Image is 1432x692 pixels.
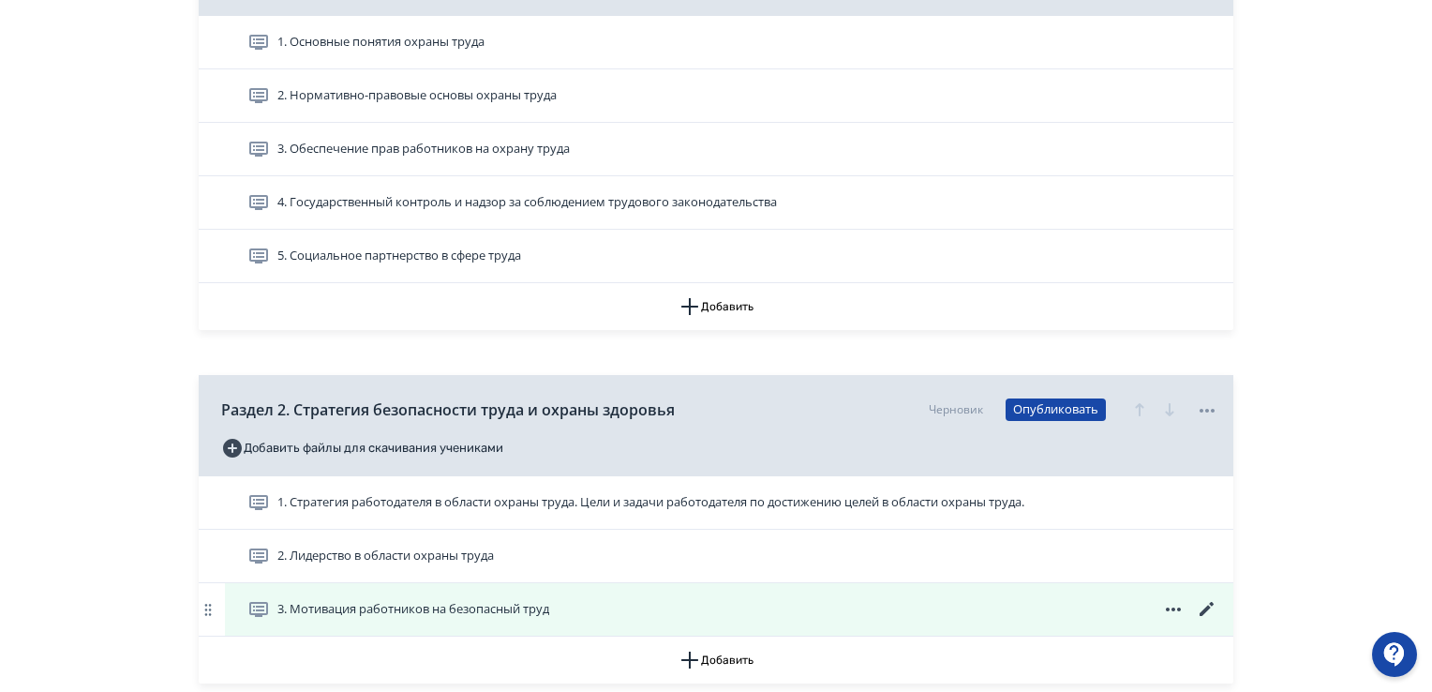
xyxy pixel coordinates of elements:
[199,530,1233,583] div: 2. Лидерство в области охраны труда
[199,230,1233,283] div: 5. Социальное партнерство в сфере труда
[199,176,1233,230] div: 4. Государственный контроль и надзор за соблюдением трудового законодательства
[929,401,983,418] div: Черновик
[277,193,777,212] span: 4. Государственный контроль и надзор за соблюдением трудового законодательства
[199,583,1233,637] div: 3. Мотивация работников на безопасный труд
[277,547,494,565] span: 2. Лидерство в области охраны труда
[199,476,1233,530] div: 1. Стратегия работодателя в области охраны труда. Цели и задачи работодателя по достижению целей ...
[199,123,1233,176] div: 3. Обеспечение прав работников на охрану труда
[277,140,570,158] span: 3. Обеспечение прав работников на охрану труда
[277,33,485,52] span: 1. Основные понятия охраны труда
[277,86,557,105] span: 2. Нормативно-правовые основы охраны труда
[199,69,1233,123] div: 2. Нормативно-правовые основы охраны труда
[199,16,1233,69] div: 1. Основные понятия охраны труда
[277,600,549,619] span: 3. Мотивация работников на безопасный труд
[277,493,1024,512] span: 1. Стратегия работодателя в области охраны труда. Цели и задачи работодателя по достижению целей ...
[277,247,521,265] span: 5. Социальное партнерство в сфере труда
[199,283,1233,330] button: Добавить
[1006,399,1106,421] button: Опубликовать
[221,433,503,463] button: Добавить файлы для скачивания учениками
[221,399,675,421] span: Раздел 2. Стратегия безопасности труда и охраны здоровья
[199,637,1233,684] button: Добавить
